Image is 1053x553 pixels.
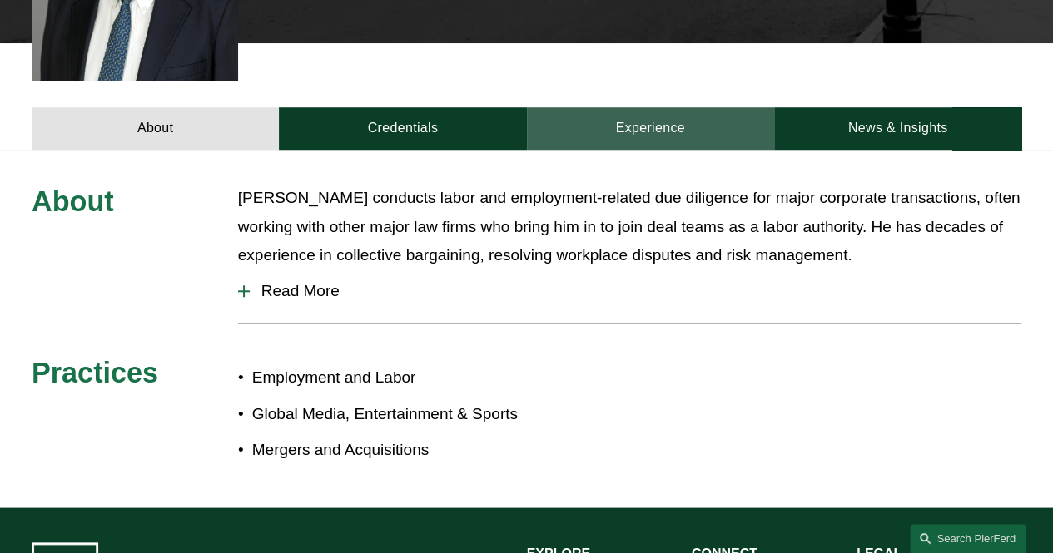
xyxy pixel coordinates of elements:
span: Practices [32,357,158,388]
a: News & Insights [774,107,1021,150]
a: About [32,107,279,150]
p: Employment and Labor [252,363,527,392]
a: Search this site [910,524,1026,553]
button: Read More [238,269,1021,313]
p: Mergers and Acquisitions [252,436,527,464]
span: Read More [250,282,1021,300]
p: Global Media, Entertainment & Sports [252,400,527,428]
span: About [32,185,114,217]
a: Credentials [279,107,526,150]
a: Experience [527,107,774,150]
p: [PERSON_NAME] conducts labor and employment-related due diligence for major corporate transaction... [238,184,1021,269]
